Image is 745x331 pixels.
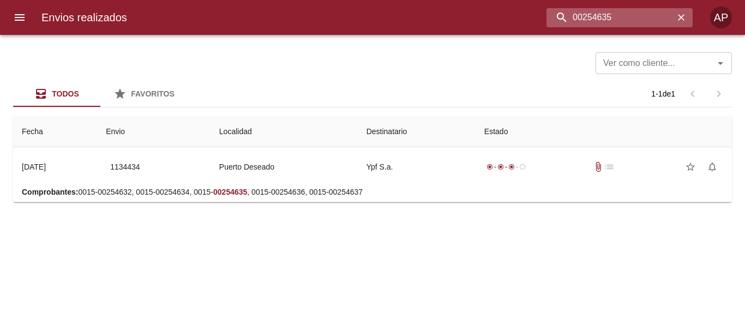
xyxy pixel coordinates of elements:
[13,116,97,147] th: Fecha
[110,160,140,174] span: 1134434
[680,88,706,98] span: Pagina anterior
[13,116,732,202] table: Tabla de envíos del cliente
[593,161,604,172] span: Tiene documentos adjuntos
[41,9,127,26] h6: Envios realizados
[486,164,493,170] span: radio_button_checked
[52,89,79,98] span: Todos
[604,161,615,172] span: No tiene pedido asociado
[22,186,723,197] p: 0015-00254632, 0015-00254634, 0015- , 0015-00254636, 0015-00254637
[106,157,145,177] button: 1134434
[13,81,188,107] div: Tabs Envios
[97,116,211,147] th: Envio
[22,163,46,171] div: [DATE]
[685,161,696,172] span: star_border
[713,56,728,71] button: Abrir
[707,161,718,172] span: notifications_none
[484,161,528,172] div: En viaje
[358,147,476,186] td: Ypf S.a.
[358,116,476,147] th: Destinatario
[519,164,526,170] span: radio_button_unchecked
[710,7,732,28] div: AP
[497,164,504,170] span: radio_button_checked
[7,4,33,31] button: menu
[508,164,515,170] span: radio_button_checked
[710,7,732,28] div: Abrir información de usuario
[701,156,723,178] button: Activar notificaciones
[651,88,675,99] p: 1 - 1 de 1
[706,81,732,107] span: Pagina siguiente
[211,116,358,147] th: Localidad
[211,147,358,186] td: Puerto Deseado
[680,156,701,178] button: Agregar a favoritos
[546,8,674,27] input: buscar
[213,188,247,196] em: 00254635
[476,116,732,147] th: Estado
[131,89,175,98] span: Favoritos
[22,188,78,196] b: Comprobantes :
